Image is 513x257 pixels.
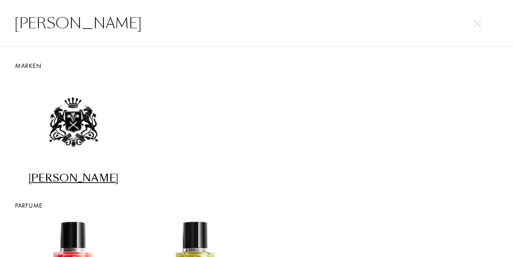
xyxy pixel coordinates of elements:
[474,20,481,28] img: cross.svg
[33,81,114,162] img: Jacques Fath
[13,70,135,186] a: Jacques Fath[PERSON_NAME]
[15,171,132,185] div: [PERSON_NAME]
[7,201,506,210] div: Parfume
[7,61,506,70] div: Marken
